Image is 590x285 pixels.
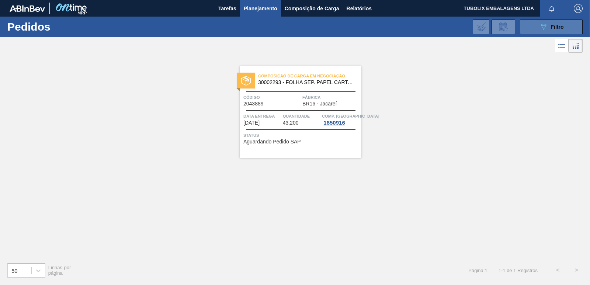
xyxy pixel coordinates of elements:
span: Tarefas [218,4,236,13]
span: Página : 1 [468,268,487,273]
button: < [549,261,567,279]
span: Quantidade [283,112,320,120]
div: Solicitação de Revisão de Pedidos [492,20,515,34]
span: BR16 - Jacareí [302,101,337,107]
h1: Pedidos [7,22,114,31]
div: 50 [11,267,18,274]
span: Composição de Carga [285,4,339,13]
img: Logout [574,4,583,13]
img: status [241,76,251,86]
span: Status [243,132,360,139]
span: Relatórios [347,4,372,13]
div: Visão em Lista [555,39,569,53]
img: TNhmsLtSVTkK8tSr43FrP2fwEKptu5GPRR3wAAAABJRU5ErkJggg== [10,5,45,12]
span: Filtro [551,24,564,30]
span: 2043889 [243,101,264,107]
div: 1850916 [322,120,346,126]
span: 22/10/2025 [243,120,260,126]
button: Notificações [540,3,563,14]
span: 1 - 1 de 1 Registros [499,268,538,273]
span: Data entrega [243,112,281,120]
div: Visão em Cards [569,39,583,53]
span: Fábrica [302,94,360,101]
a: Comp. [GEOGRAPHIC_DATA]1850916 [322,112,360,126]
span: Composição de Carga em Negociação [258,72,361,80]
span: Código [243,94,301,101]
button: > [567,261,586,279]
span: Linhas por página [48,265,71,276]
a: statusComposição de Carga em Negociação30002293 - FOLHA SEP. PAPEL CARTAO 1200x1000M 350gCódigo20... [229,66,361,158]
span: Planejamento [244,4,277,13]
span: 43,200 [283,120,299,126]
span: 30002293 - FOLHA SEP. PAPEL CARTAO 1200x1000M 350g [258,80,355,85]
button: Filtro [520,20,583,34]
div: Importar Negociações dos Pedidos [473,20,489,34]
span: Comp. Carga [322,112,379,120]
span: Aguardando Pedido SAP [243,139,301,145]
